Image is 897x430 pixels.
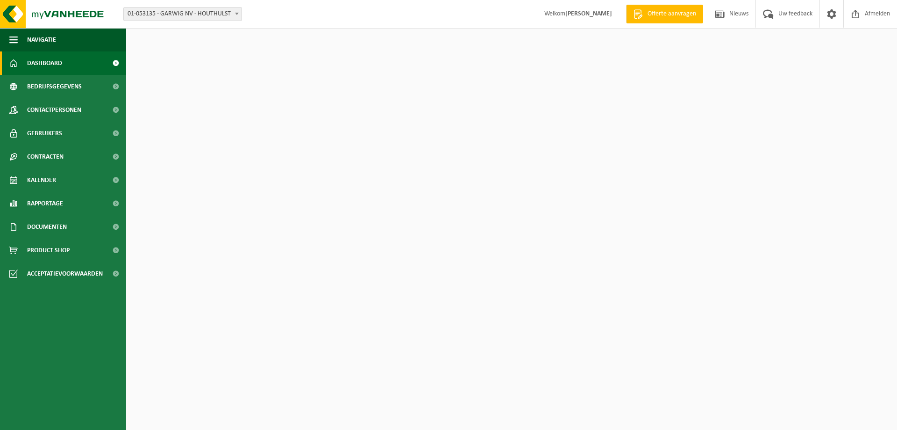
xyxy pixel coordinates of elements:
span: Dashboard [27,51,62,75]
span: Bedrijfsgegevens [27,75,82,98]
span: Rapportage [27,192,63,215]
span: Acceptatievoorwaarden [27,262,103,285]
span: Contracten [27,145,64,168]
span: Contactpersonen [27,98,81,122]
span: 01-053135 - GARWIG NV - HOUTHULST [123,7,242,21]
span: 01-053135 - GARWIG NV - HOUTHULST [124,7,242,21]
strong: [PERSON_NAME] [565,10,612,17]
span: Documenten [27,215,67,239]
span: Offerte aanvragen [645,9,698,19]
span: Kalender [27,168,56,192]
span: Gebruikers [27,122,62,145]
span: Product Shop [27,239,70,262]
a: Offerte aanvragen [626,5,703,23]
span: Navigatie [27,28,56,51]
